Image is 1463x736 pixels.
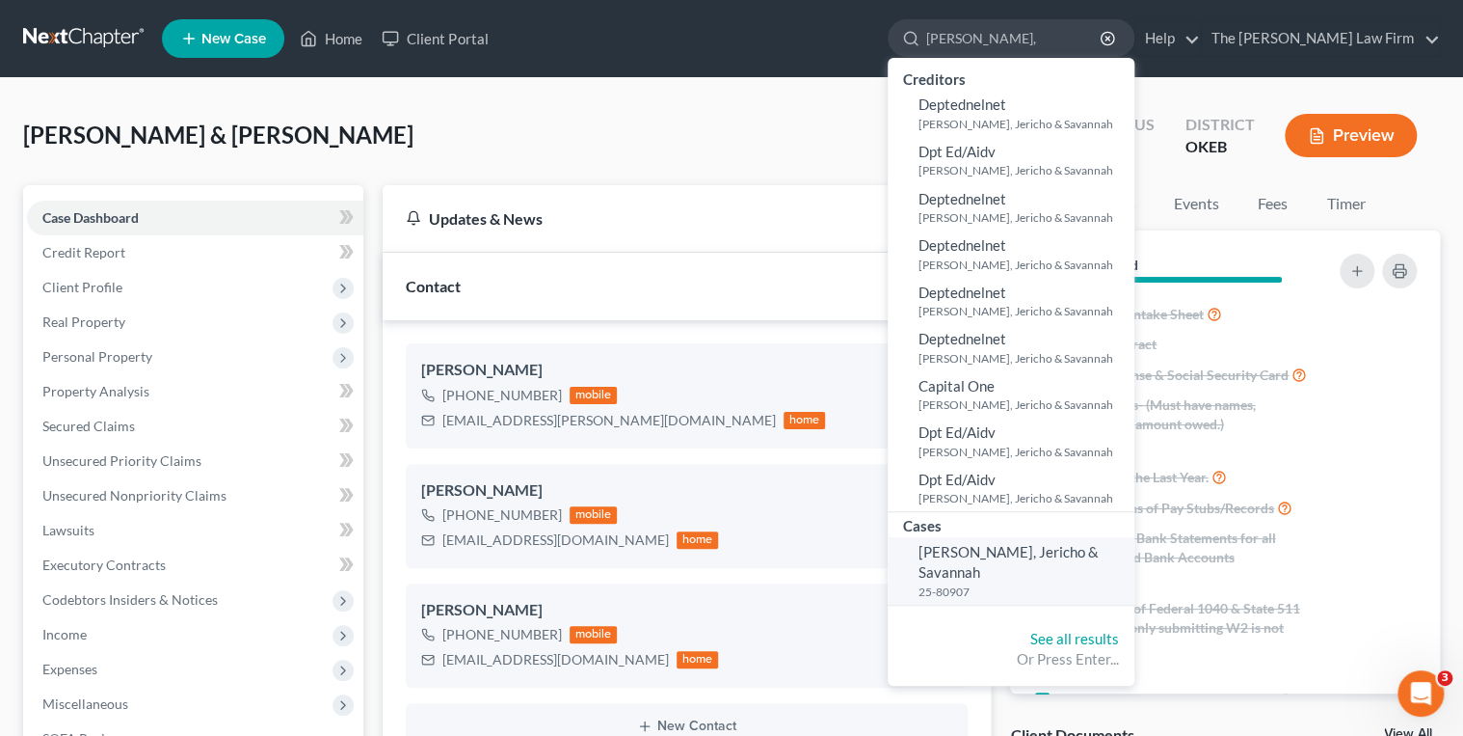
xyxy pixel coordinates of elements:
span: Real Property Deeds and Mortgages [1060,691,1274,710]
span: Case Dashboard [42,209,139,226]
a: Deptednelnet[PERSON_NAME], Jericho & Savannah [888,90,1134,137]
div: mobile [570,387,618,404]
a: [PERSON_NAME], Jericho & Savannah25-80907 [888,537,1134,605]
span: All Creditors- (Must have names, addresses & amount owed.) [1060,395,1316,434]
div: mobile [570,626,618,643]
a: Unsecured Priority Claims [27,444,363,478]
span: Capital One [918,377,995,395]
small: [PERSON_NAME], Jericho & Savannah [918,396,1130,413]
a: Executory Contracts [27,548,363,583]
a: Credit Report [27,235,363,270]
a: See all results [1030,630,1119,647]
iframe: Intercom live chat [1397,670,1444,717]
div: [EMAIL_ADDRESS][DOMAIN_NAME] [442,531,669,550]
span: Lawsuits [42,522,94,538]
div: OKEB [1184,136,1254,158]
div: mobile [570,506,618,524]
span: Executory Contracts [42,557,166,573]
span: Codebtors Insiders & Notices [42,591,218,608]
div: [PERSON_NAME] [421,359,953,382]
a: Case Dashboard [27,201,363,235]
span: [PERSON_NAME], Jericho & Savannah [918,543,1099,581]
small: [PERSON_NAME], Jericho & Savannah [918,444,1130,460]
button: New Contact [421,719,953,734]
div: Creditors [888,66,1134,90]
a: Deptednelnet[PERSON_NAME], Jericho & Savannah [888,231,1134,278]
span: Credit Report [42,244,125,260]
span: Personal Property [42,348,152,365]
span: Last 6 months of Pay Stubs/Records [1060,499,1274,518]
span: Unsecured Priority Claims [42,452,201,469]
div: Updates & News [406,208,911,229]
a: Help [1135,21,1200,56]
div: [EMAIL_ADDRESS][DOMAIN_NAME] [442,650,669,669]
div: home [784,412,826,429]
div: [PHONE_NUMBER] [442,386,562,405]
span: Deptednelnet [918,284,1006,301]
a: Unsecured Nonpriority Claims [27,478,363,513]
a: Lawsuits [27,513,363,548]
span: Deptednelnet [918,330,1006,347]
div: [PHONE_NUMBER] [442,505,562,525]
small: [PERSON_NAME], Jericho & Savannah [918,350,1130,367]
a: Fees [1241,185,1303,223]
span: Deptednelnet [918,190,1006,207]
div: Or Press Enter... [903,649,1119,669]
span: Unsecured Nonpriority Claims [42,487,226,504]
span: 3 [1437,670,1452,686]
a: Secured Claims [27,409,363,444]
span: Expenses [42,661,97,677]
div: [PERSON_NAME] [421,599,953,622]
a: Dpt Ed/Aidv[PERSON_NAME], Jericho & Savannah [888,465,1134,512]
span: Dpt Ed/Aidv [918,471,996,488]
a: Home [290,21,372,56]
span: Income [42,626,87,642]
a: Dpt Ed/Aidv[PERSON_NAME], Jericho & Savannah [888,137,1134,184]
div: home [677,532,719,549]
span: Deptednelnet [918,95,1006,113]
small: [PERSON_NAME], Jericho & Savannah [918,116,1130,132]
span: Last 2 years of Federal 1040 & State 511 Tax forms. (only submitting W2 is not acceptable) [1060,599,1316,657]
div: District [1184,114,1254,136]
small: [PERSON_NAME], Jericho & Savannah [918,303,1130,319]
a: Client Portal [372,21,497,56]
small: 25-80907 [918,584,1130,600]
a: Deptednelnet[PERSON_NAME], Jericho & Savannah [888,184,1134,232]
a: Property Analysis [27,374,363,409]
a: Timer [1311,185,1380,223]
span: [PERSON_NAME] & [PERSON_NAME] [23,121,413,149]
small: [PERSON_NAME], Jericho & Savannah [918,257,1130,273]
span: Secured Claims [42,418,135,434]
span: Real Property [42,313,125,330]
span: Drivers License & Social Security Card [1060,366,1289,385]
a: Capital One[PERSON_NAME], Jericho & Savannah [888,371,1134,419]
span: Miscellaneous [42,695,128,712]
input: Search by name... [926,20,1103,56]
span: Property Analysis [42,383,149,399]
div: Cases [888,512,1134,536]
div: [PERSON_NAME] [421,479,953,503]
div: [PHONE_NUMBER] [442,625,562,644]
span: Client Profile [42,279,122,295]
span: Contact [406,277,461,295]
a: Dpt Ed/Aidv[PERSON_NAME], Jericho & Savannah [888,418,1134,465]
a: Events [1157,185,1234,223]
span: New Case [201,32,266,46]
a: Deptednelnet[PERSON_NAME], Jericho & Savannah [888,278,1134,325]
span: 3 Months of Bank Statements for all Financial and Bank Accounts [1060,529,1316,567]
a: The [PERSON_NAME] Law Firm [1202,21,1439,56]
span: Dpt Ed/Aidv [918,423,996,441]
button: Preview [1285,114,1417,157]
small: [PERSON_NAME], Jericho & Savannah [918,490,1130,506]
small: [PERSON_NAME], Jericho & Savannah [918,162,1130,178]
a: Deptednelnet[PERSON_NAME], Jericho & Savannah [888,324,1134,371]
span: Dpt Ed/Aidv [918,143,996,160]
small: [PERSON_NAME], Jericho & Savannah [918,209,1130,226]
span: Deptednelnet [918,236,1006,254]
div: home [677,651,719,668]
div: [EMAIL_ADDRESS][PERSON_NAME][DOMAIN_NAME] [442,411,776,430]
